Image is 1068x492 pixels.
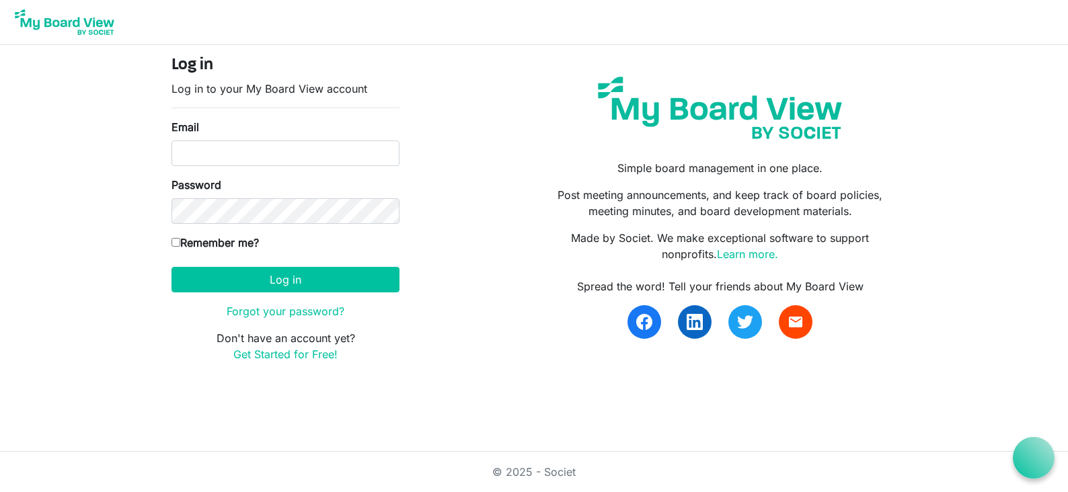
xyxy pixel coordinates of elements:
p: Log in to your My Board View account [171,81,399,97]
a: Learn more. [717,247,778,261]
img: twitter.svg [737,314,753,330]
h4: Log in [171,56,399,75]
a: Forgot your password? [227,304,344,318]
p: Simple board management in one place. [544,160,897,176]
img: My Board View Logo [11,5,118,39]
label: Password [171,177,221,193]
label: Remember me? [171,235,259,251]
img: linkedin.svg [687,314,703,330]
span: email [788,314,804,330]
p: Don't have an account yet? [171,330,399,362]
div: Spread the word! Tell your friends about My Board View [544,278,897,294]
p: Post meeting announcements, and keep track of board policies, meeting minutes, and board developm... [544,187,897,219]
input: Remember me? [171,238,180,247]
a: email [779,305,812,339]
label: Email [171,119,199,135]
img: my-board-view-societ.svg [588,67,852,149]
a: © 2025 - Societ [492,465,576,479]
img: facebook.svg [636,314,652,330]
button: Log in [171,267,399,292]
a: Get Started for Free! [233,347,338,361]
p: Made by Societ. We make exceptional software to support nonprofits. [544,230,897,262]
